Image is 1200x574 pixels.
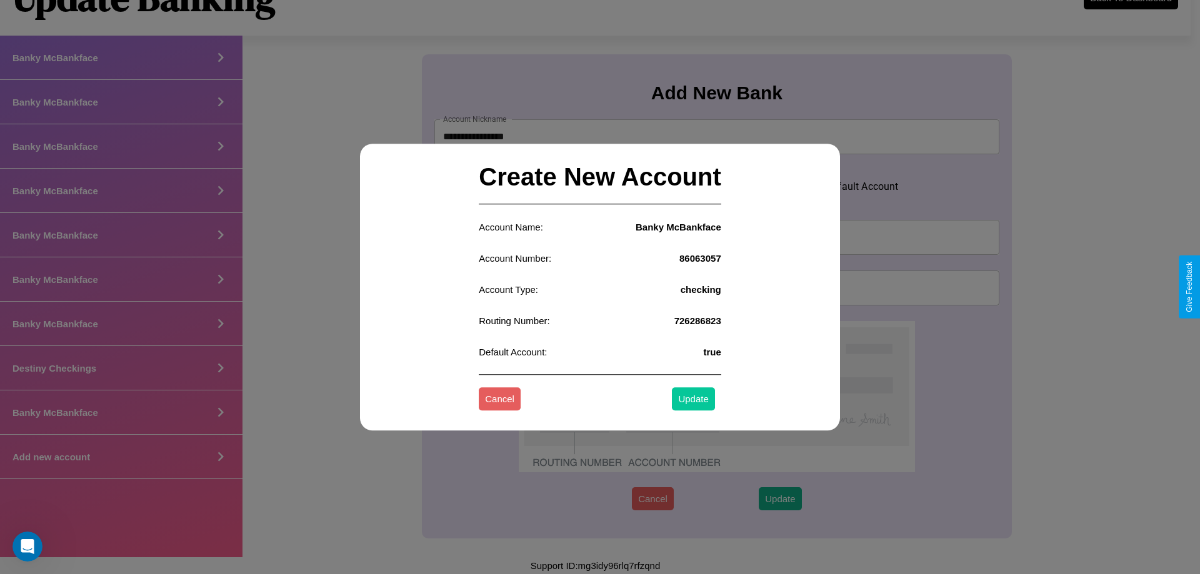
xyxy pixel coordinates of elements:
[479,312,549,329] p: Routing Number:
[479,250,551,267] p: Account Number:
[703,347,721,357] h4: true
[479,388,521,411] button: Cancel
[679,253,721,264] h4: 86063057
[674,315,721,326] h4: 726286823
[672,388,714,411] button: Update
[681,284,721,295] h4: checking
[636,222,721,232] h4: Banky McBankface
[479,344,547,360] p: Default Account:
[479,219,543,235] p: Account Name:
[12,532,42,562] iframe: Intercom live chat
[479,151,721,204] h2: Create New Account
[1185,262,1194,312] div: Give Feedback
[479,281,538,298] p: Account Type:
